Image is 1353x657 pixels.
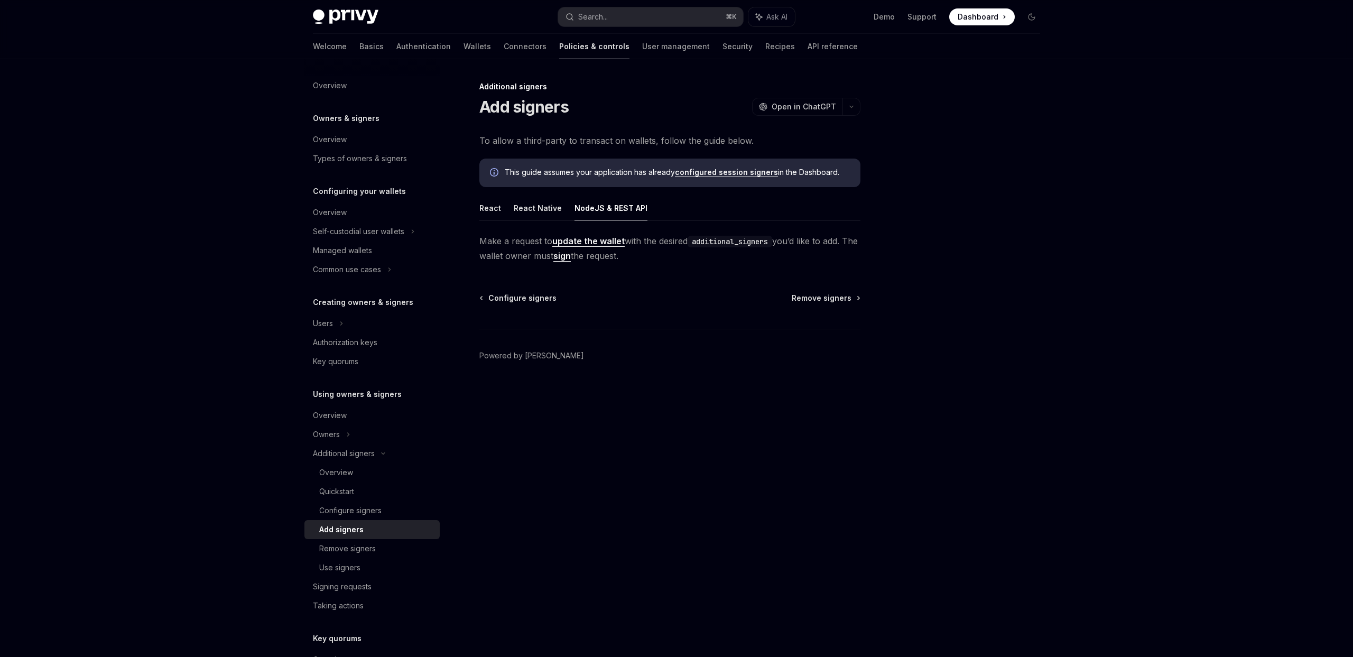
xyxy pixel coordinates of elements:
a: Overview [304,463,440,482]
a: Overview [304,130,440,149]
div: Use signers [319,561,360,574]
span: To allow a third-party to transact on wallets, follow the guide below. [479,133,860,148]
div: Overview [313,79,347,92]
div: Types of owners & signers [313,152,407,165]
a: update the wallet [552,236,625,247]
button: NodeJS & REST API [574,196,647,220]
a: Connectors [504,34,546,59]
a: Key quorums [304,352,440,371]
a: User management [642,34,710,59]
span: This guide assumes your application has already in the Dashboard. [505,167,850,178]
a: Dashboard [949,8,1015,25]
img: dark logo [313,10,378,24]
button: React Native [514,196,562,220]
a: Use signers [304,558,440,577]
button: Toggle dark mode [1023,8,1040,25]
span: Open in ChatGPT [772,101,836,112]
div: Additional signers [479,81,860,92]
a: Authorization keys [304,333,440,352]
div: Add signers [319,523,364,536]
a: configured session signers [675,168,778,177]
a: API reference [808,34,858,59]
div: Taking actions [313,599,364,612]
span: Dashboard [958,12,998,22]
a: Remove signers [792,293,859,303]
a: Types of owners & signers [304,149,440,168]
a: Overview [304,203,440,222]
a: sign [553,251,571,262]
button: Open in ChatGPT [752,98,842,116]
div: Remove signers [319,542,376,555]
a: Configure signers [480,293,557,303]
a: Managed wallets [304,241,440,260]
h1: Add signers [479,97,569,116]
div: Owners [313,428,340,441]
div: Overview [313,206,347,219]
div: Additional signers [313,447,375,460]
a: Add signers [304,520,440,539]
div: Key quorums [313,355,358,368]
a: Basics [359,34,384,59]
a: Remove signers [304,539,440,558]
a: Demo [874,12,895,22]
h5: Using owners & signers [313,388,402,401]
div: Quickstart [319,485,354,498]
div: Search... [578,11,608,23]
span: Make a request to with the desired you’d like to add. The wallet owner must the request. [479,234,860,263]
a: Security [722,34,753,59]
h5: Configuring your wallets [313,185,406,198]
h5: Owners & signers [313,112,379,125]
div: Overview [313,133,347,146]
a: Quickstart [304,482,440,501]
a: Taking actions [304,596,440,615]
svg: Info [490,168,501,179]
div: Users [313,317,333,330]
a: Wallets [464,34,491,59]
div: Signing requests [313,580,372,593]
a: Overview [304,406,440,425]
div: Common use cases [313,263,381,276]
button: Search...⌘K [558,7,743,26]
h5: Creating owners & signers [313,296,413,309]
a: Authentication [396,34,451,59]
a: Configure signers [304,501,440,520]
a: Policies & controls [559,34,629,59]
div: Authorization keys [313,336,377,349]
span: Configure signers [488,293,557,303]
div: Overview [319,466,353,479]
code: additional_signers [688,236,772,247]
span: ⌘ K [726,13,737,21]
div: Self-custodial user wallets [313,225,404,238]
div: Overview [313,409,347,422]
a: Support [907,12,937,22]
button: React [479,196,501,220]
a: Overview [304,76,440,95]
span: Ask AI [766,12,787,22]
div: Configure signers [319,504,382,517]
a: Recipes [765,34,795,59]
button: Ask AI [748,7,795,26]
a: Powered by [PERSON_NAME] [479,350,584,361]
a: Signing requests [304,577,440,596]
div: Managed wallets [313,244,372,257]
span: Remove signers [792,293,851,303]
a: Welcome [313,34,347,59]
h5: Key quorums [313,632,362,645]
